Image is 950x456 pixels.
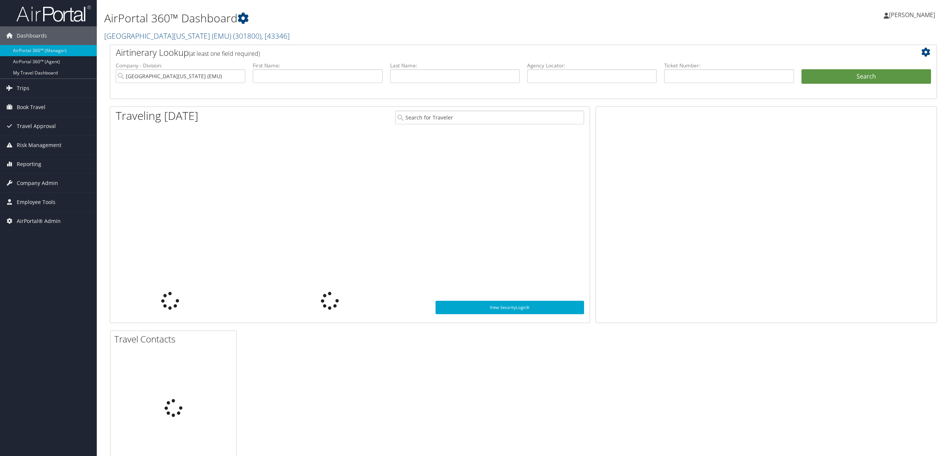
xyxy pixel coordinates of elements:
span: Company Admin [17,174,58,192]
span: ( 301800 ) [233,31,261,41]
label: Agency Locator: [527,62,657,69]
span: (at least one field required) [189,50,260,58]
span: Travel Approval [17,117,56,135]
span: Reporting [17,155,41,173]
button: Search [801,69,931,84]
span: Book Travel [17,98,45,117]
span: Dashboards [17,26,47,45]
h2: Travel Contacts [114,333,236,345]
h1: Traveling [DATE] [116,108,198,124]
span: [PERSON_NAME] [889,11,935,19]
a: [PERSON_NAME] [884,4,943,26]
label: Last Name: [390,62,520,69]
label: Ticket Number: [664,62,794,69]
img: airportal-logo.png [16,5,91,22]
span: Trips [17,79,29,98]
a: View SecurityLogic® [436,301,584,314]
h1: AirPortal 360™ Dashboard [104,10,663,26]
h2: Airtinerary Lookup [116,46,862,59]
input: Search for Traveler [395,111,584,124]
span: Employee Tools [17,193,55,211]
label: First Name: [253,62,382,69]
span: AirPortal® Admin [17,212,61,230]
a: [GEOGRAPHIC_DATA][US_STATE] (EMU) [104,31,290,41]
span: , [ 43346 ] [261,31,290,41]
label: Company - Division: [116,62,245,69]
span: Risk Management [17,136,61,154]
